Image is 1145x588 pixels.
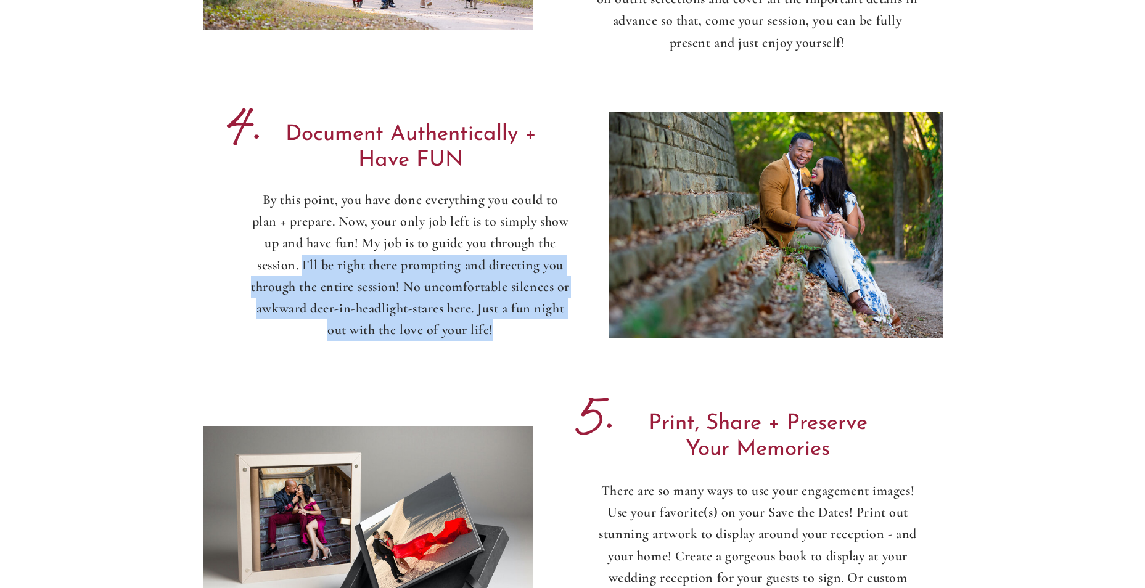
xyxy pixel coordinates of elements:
p: By this point, you have done everything you could to plan + prepare. Now, your only job left is t... [250,189,571,345]
p: Print, Share + Preserve Your Memories [624,411,892,464]
p: Document Authentically + Have FUN [259,122,563,177]
b: 4. [227,95,266,167]
b: 5. [578,384,619,456]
